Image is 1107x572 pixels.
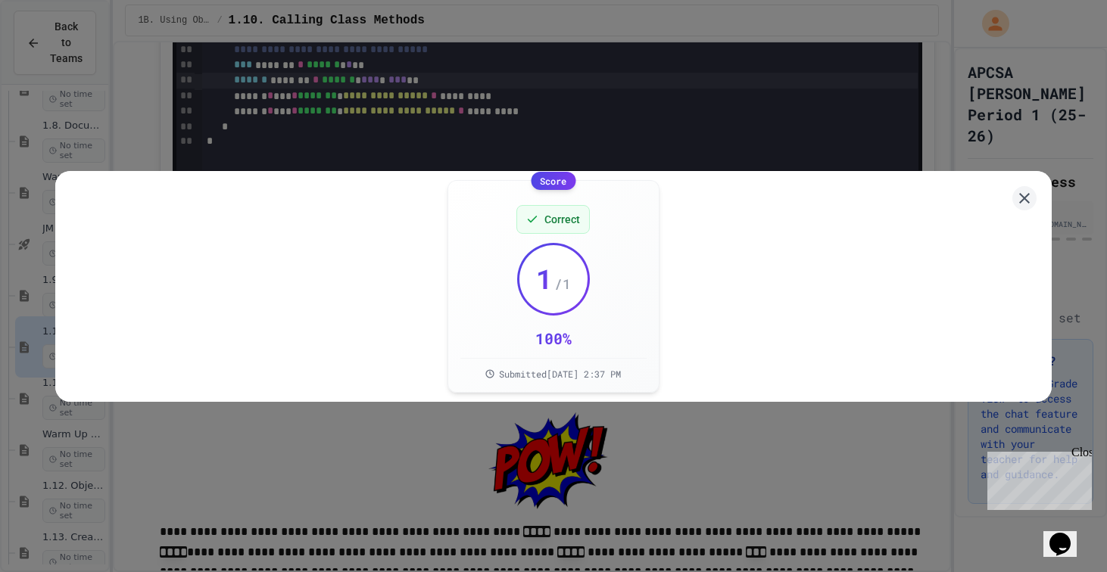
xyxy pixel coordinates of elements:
div: Chat with us now!Close [6,6,104,96]
div: Score [531,172,575,190]
span: Correct [544,212,580,227]
iframe: chat widget [981,446,1092,510]
span: Submitted [DATE] 2:37 PM [499,368,621,380]
span: / 1 [554,273,571,294]
div: 100 % [535,328,572,349]
span: 1 [536,263,553,294]
iframe: chat widget [1043,511,1092,557]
